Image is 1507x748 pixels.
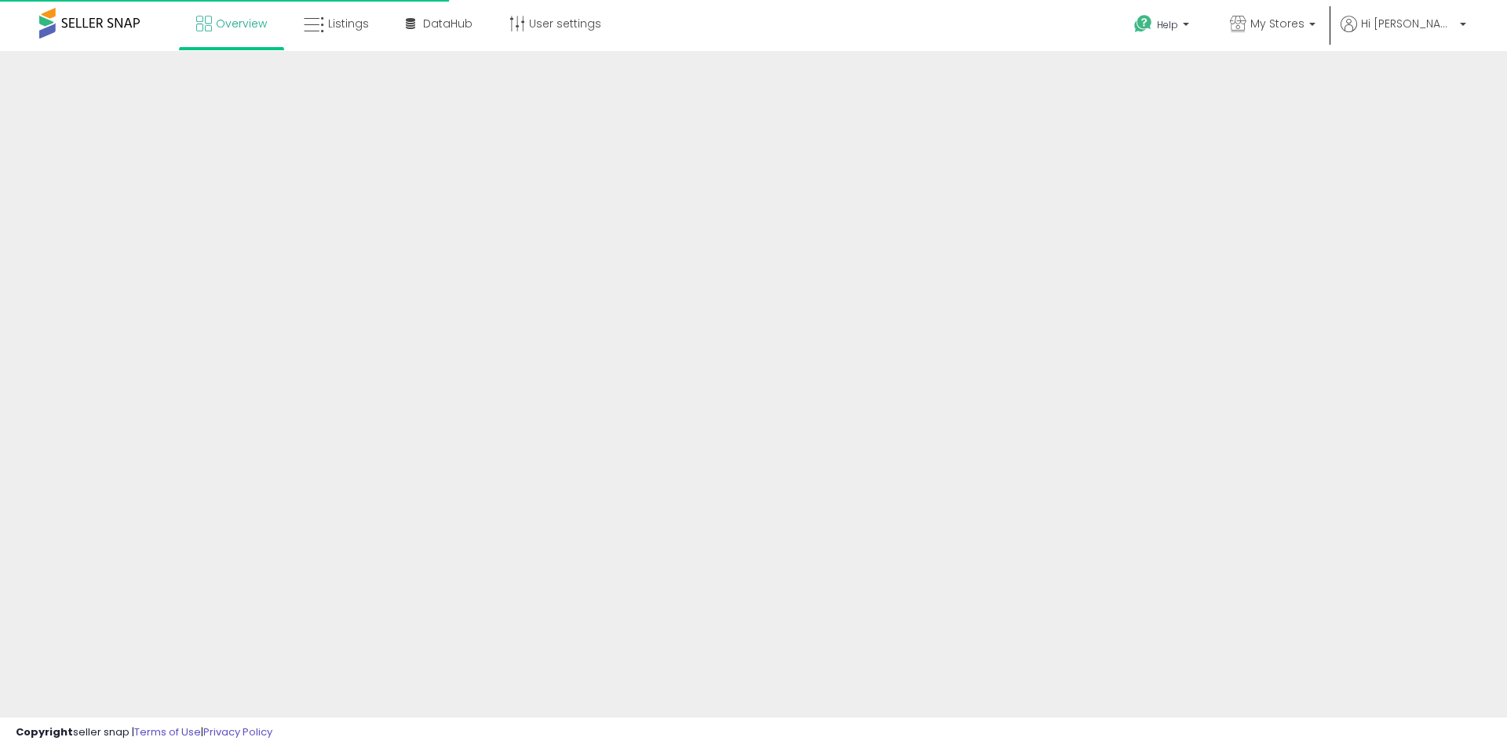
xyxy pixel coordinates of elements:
i: Get Help [1133,14,1153,34]
span: My Stores [1250,16,1304,31]
span: Overview [216,16,267,31]
a: Hi [PERSON_NAME] [1341,16,1466,51]
span: Help [1157,18,1178,31]
span: DataHub [423,16,473,31]
a: Help [1122,2,1205,51]
span: Hi [PERSON_NAME] [1361,16,1455,31]
span: Listings [328,16,369,31]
